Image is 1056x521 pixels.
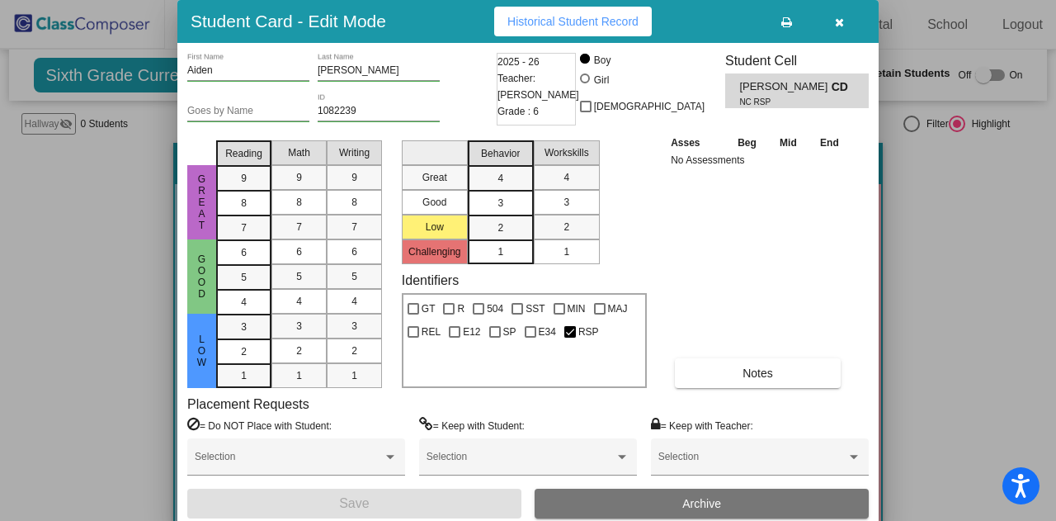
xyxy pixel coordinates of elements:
span: 3 [296,319,302,334]
span: 4 [241,295,247,310]
span: GT [422,299,436,319]
label: = Keep with Student: [419,417,525,433]
span: 3 [351,319,357,334]
button: Historical Student Record [494,7,652,36]
span: 4 [351,294,357,309]
span: [PERSON_NAME] [739,78,831,96]
span: Behavior [481,146,520,161]
span: 4 [296,294,302,309]
span: 8 [296,195,302,210]
span: 4 [563,170,569,185]
span: MIN [568,299,586,319]
th: Asses [667,134,726,152]
th: End [808,134,851,152]
span: [DEMOGRAPHIC_DATA] [594,97,705,116]
span: 9 [296,170,302,185]
span: 2 [497,220,503,235]
span: Great [195,173,210,231]
span: Math [288,145,310,160]
span: Notes [742,367,773,380]
span: Workskills [544,145,589,160]
label: Placement Requests [187,396,309,412]
span: 8 [351,195,357,210]
span: 2 [351,343,357,358]
span: E34 [539,322,556,342]
th: Mid [768,134,808,152]
span: 1 [497,244,503,259]
span: SST [526,299,544,319]
span: Archive [682,497,721,510]
td: No Assessments [667,152,851,168]
span: 3 [241,320,247,334]
span: 1 [296,368,302,383]
input: goes by name [187,106,309,117]
span: 5 [351,269,357,284]
span: 6 [351,244,357,259]
span: Writing [339,145,370,160]
span: 1 [351,368,357,383]
span: R [457,299,464,319]
span: REL [422,322,441,342]
span: 2025 - 26 [497,54,540,70]
th: Beg [726,134,769,152]
span: 2 [241,344,247,359]
span: RSP [578,322,599,342]
span: CD [832,78,855,96]
label: = Keep with Teacher: [651,417,753,433]
span: E12 [463,322,480,342]
span: Historical Student Record [507,15,639,28]
h3: Student Cell [725,53,869,69]
button: Save [187,489,521,519]
button: Archive [535,489,869,519]
label: = Do NOT Place with Student: [187,417,332,433]
span: Low [195,334,210,368]
span: NC RSP [739,96,819,108]
span: 8 [241,196,247,211]
input: Enter ID [318,106,440,117]
span: 1 [241,368,247,383]
span: 5 [241,270,247,285]
span: 4 [497,171,503,186]
h3: Student Card - Edit Mode [191,11,386,31]
span: Grade : 6 [497,103,539,120]
div: Girl [593,73,610,88]
span: 3 [497,196,503,211]
span: Save [339,496,369,510]
span: 2 [563,220,569,234]
span: 6 [241,245,247,260]
button: Notes [675,358,841,388]
span: 9 [351,170,357,185]
span: 7 [351,220,357,234]
span: Teacher: [PERSON_NAME] [497,70,579,103]
span: 9 [241,171,247,186]
label: Identifiers [402,272,459,288]
span: 7 [241,220,247,235]
span: SP [503,322,516,342]
span: 6 [296,244,302,259]
span: MAJ [608,299,628,319]
span: Good [195,253,210,300]
span: 3 [563,195,569,210]
span: 1 [563,244,569,259]
div: Boy [593,53,611,68]
span: 5 [296,269,302,284]
span: Reading [225,146,262,161]
span: 7 [296,220,302,234]
span: 2 [296,343,302,358]
span: 504 [487,299,503,319]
